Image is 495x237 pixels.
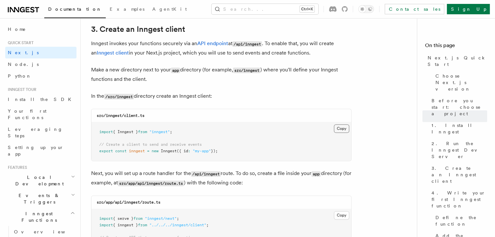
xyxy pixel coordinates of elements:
[91,65,351,84] p: Make a new directory next to your directory (for example, ) where you'll define your Inngest func...
[428,55,487,68] span: Next.js Quick Start
[44,2,106,18] a: Documentation
[133,216,143,221] span: from
[8,26,26,32] span: Home
[91,169,351,188] p: Next, you will set up a route handler for the route. To do so, create a file inside your director...
[177,216,179,221] span: ;
[5,123,76,142] a: Leveraging Steps
[5,190,76,208] button: Events & Triggers
[425,42,487,52] h4: On this page
[432,140,487,160] span: 2. Run the Inngest Dev Server
[429,119,487,138] a: 1. Install Inngest
[161,149,177,153] span: Inngest
[8,73,32,79] span: Python
[233,68,260,73] code: src/inngest
[188,149,190,153] span: :
[115,149,127,153] span: const
[170,130,172,134] span: ;
[193,149,211,153] span: "my-app"
[5,171,76,190] button: Local Development
[8,50,39,55] span: Next.js
[104,94,134,99] code: /src/inngest
[138,130,147,134] span: from
[8,127,63,138] span: Leveraging Steps
[358,5,374,13] button: Toggle dark mode
[129,149,145,153] span: inngest
[97,200,160,205] code: src/app/api/inngest/route.ts
[91,39,351,57] p: Inngest invokes your functions securely via an at . To enable that, you will create an in your Ne...
[99,130,113,134] span: import
[232,41,262,47] code: /api/inngest
[147,149,149,153] span: =
[8,62,39,67] span: Node.js
[99,223,113,227] span: import
[5,174,71,187] span: Local Development
[212,4,318,14] button: Search...Ctrl+K
[110,6,144,12] span: Examples
[429,187,487,212] a: 4. Write your first Inngest function
[432,97,487,117] span: Before you start: choose a project
[191,171,221,177] code: /api/inngest
[8,108,47,120] span: Your first Functions
[5,210,70,223] span: Inngest Functions
[8,145,64,156] span: Setting up your app
[152,6,187,12] span: AgentKit
[433,70,487,95] a: Choose Next.js version
[432,122,487,135] span: 1. Install Inngest
[97,50,129,56] a: Inngest client
[211,149,218,153] span: });
[48,6,102,12] span: Documentation
[334,211,349,219] button: Copy
[334,124,349,133] button: Copy
[447,4,490,14] a: Sign Up
[429,138,487,162] a: 2. Run the Inngest Dev Server
[106,2,148,18] a: Examples
[148,2,191,18] a: AgentKit
[99,142,202,147] span: // Create a client to send and receive events
[206,223,209,227] span: ;
[145,216,177,221] span: "inngest/next"
[14,229,81,234] span: Overview
[171,68,180,73] code: app
[5,142,76,160] a: Setting up your app
[425,52,487,70] a: Next.js Quick Start
[5,165,27,170] span: Features
[5,105,76,123] a: Your first Functions
[435,73,487,92] span: Choose Next.js version
[300,6,314,12] kbd: Ctrl+K
[113,130,138,134] span: { Inngest }
[118,181,184,186] code: src/app/api/inngest/route.ts
[152,149,158,153] span: new
[429,95,487,119] a: Before you start: choose a project
[5,208,76,226] button: Inngest Functions
[5,23,76,35] a: Home
[5,87,36,92] span: Inngest tour
[5,192,71,205] span: Events & Triggers
[97,113,144,118] code: src/inngest/client.ts
[311,171,321,177] code: app
[5,58,76,70] a: Node.js
[5,47,76,58] a: Next.js
[385,4,444,14] a: Contact sales
[138,223,147,227] span: from
[113,223,138,227] span: { inngest }
[435,214,487,227] span: Define the function
[5,70,76,82] a: Python
[432,165,487,184] span: 3. Create an Inngest client
[99,216,113,221] span: import
[8,97,75,102] span: Install the SDK
[149,130,170,134] span: "inngest"
[177,149,188,153] span: ({ id
[149,223,206,227] span: "../../../inngest/client"
[91,25,185,34] a: 3. Create an Inngest client
[113,216,133,221] span: { serve }
[429,162,487,187] a: 3. Create an Inngest client
[91,92,351,101] p: In the directory create an Inngest client:
[432,190,487,209] span: 4. Write your first Inngest function
[5,40,34,45] span: Quick start
[197,40,228,46] a: API endpoint
[99,149,113,153] span: export
[433,212,487,230] a: Define the function
[5,94,76,105] a: Install the SDK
